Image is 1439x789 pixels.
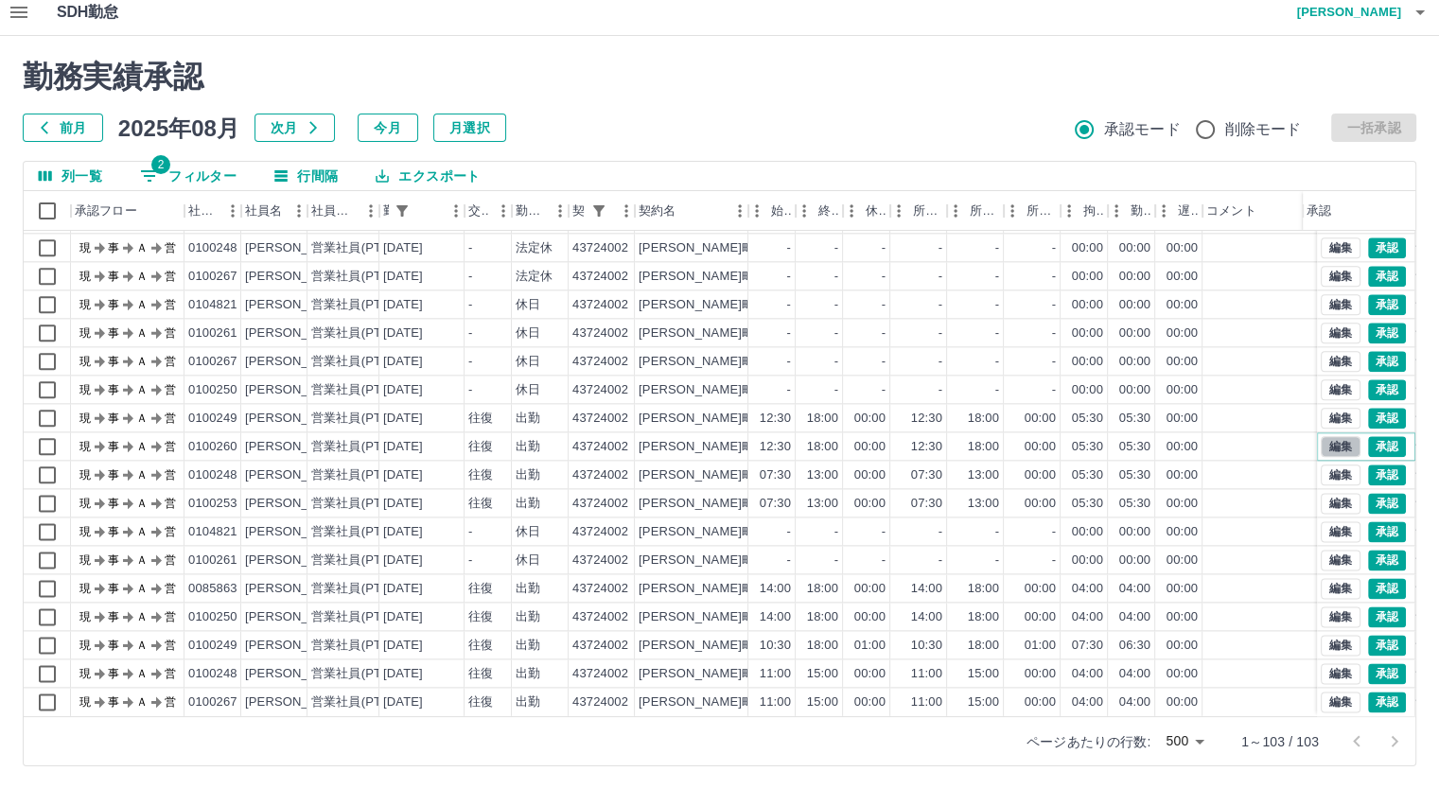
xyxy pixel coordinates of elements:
div: 休憩 [866,191,886,231]
div: - [1052,353,1056,371]
button: メニュー [442,197,470,225]
button: メニュー [219,197,247,225]
text: 現 [79,270,91,283]
text: Ａ [136,440,148,453]
div: 社員区分 [311,191,357,231]
div: 00:00 [1072,381,1103,399]
div: - [787,268,791,286]
div: 交通費 [468,191,489,231]
div: - [787,381,791,399]
div: - [939,324,942,342]
div: - [787,239,791,257]
text: 現 [79,298,91,311]
div: 勤務区分 [512,191,569,231]
div: - [787,353,791,371]
text: 事 [108,241,119,254]
button: 承認 [1368,663,1406,684]
div: 00:00 [1167,353,1198,371]
div: [PERSON_NAME]町 [639,410,754,428]
div: 営業社員(PT契約) [311,296,411,314]
div: 営業社員(PT契約) [311,353,411,371]
div: - [882,296,886,314]
div: 18:00 [807,438,838,456]
div: 承認フロー [71,191,184,231]
button: 承認 [1368,606,1406,627]
div: 05:30 [1072,466,1103,484]
h5: 2025年08月 [118,114,239,142]
div: 43724002 [572,410,628,428]
button: 編集 [1321,663,1360,684]
div: 05:30 [1072,438,1103,456]
div: 社員名 [245,191,282,231]
text: 営 [165,241,176,254]
div: 00:00 [1167,324,1198,342]
div: 休日 [516,353,540,371]
div: [DATE] [383,410,423,428]
div: 43724002 [572,466,628,484]
button: 編集 [1321,550,1360,570]
text: Ａ [136,298,148,311]
text: 現 [79,355,91,368]
div: - [834,296,838,314]
div: 12:30 [760,410,791,428]
div: - [468,268,472,286]
div: 遅刻等 [1178,191,1199,231]
div: 00:00 [1072,268,1103,286]
div: 契約名 [639,191,676,231]
text: 事 [108,326,119,340]
button: メニュー [489,197,518,225]
div: - [1052,268,1056,286]
text: 営 [165,298,176,311]
button: 編集 [1321,606,1360,627]
button: ソート [415,198,442,224]
span: 2 [151,155,170,174]
text: 営 [165,355,176,368]
div: 0104821 [188,296,237,314]
div: 13:00 [807,466,838,484]
div: 営業社員(PT契約) [311,438,411,456]
text: Ａ [136,355,148,368]
text: 現 [79,412,91,425]
div: 05:30 [1119,438,1150,456]
div: [PERSON_NAME] [245,239,348,257]
div: 0100260 [188,438,237,456]
button: フィルター表示 [586,198,612,224]
div: [PERSON_NAME]町 [639,381,754,399]
div: 00:00 [854,410,886,428]
div: 05:30 [1072,410,1103,428]
div: - [787,296,791,314]
div: 営業社員(PT契約) [311,495,411,513]
div: - [1052,324,1056,342]
text: 事 [108,355,119,368]
button: メニュー [612,197,641,225]
div: コメント [1206,191,1256,231]
div: 00:00 [1072,353,1103,371]
div: 営業社員(PT契約) [311,410,411,428]
div: - [995,268,999,286]
div: - [1052,296,1056,314]
div: [PERSON_NAME] [245,381,348,399]
text: Ａ [136,241,148,254]
div: 13:00 [807,495,838,513]
div: 休日 [516,324,540,342]
button: 承認 [1368,436,1406,457]
div: - [995,324,999,342]
div: - [468,353,472,371]
text: 営 [165,412,176,425]
div: - [468,239,472,257]
button: 月選択 [433,114,506,142]
text: Ａ [136,412,148,425]
div: 00:00 [1072,324,1103,342]
button: メニュー [285,197,313,225]
div: 00:00 [1025,410,1056,428]
div: 所定休憩 [1004,191,1061,231]
div: 遅刻等 [1155,191,1202,231]
div: 法定休 [516,239,553,257]
div: 往復 [468,466,493,484]
div: - [834,381,838,399]
div: 社員番号 [188,191,219,231]
div: 43724002 [572,296,628,314]
div: [PERSON_NAME] [245,495,348,513]
div: 0100250 [188,381,237,399]
div: 00:00 [854,438,886,456]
